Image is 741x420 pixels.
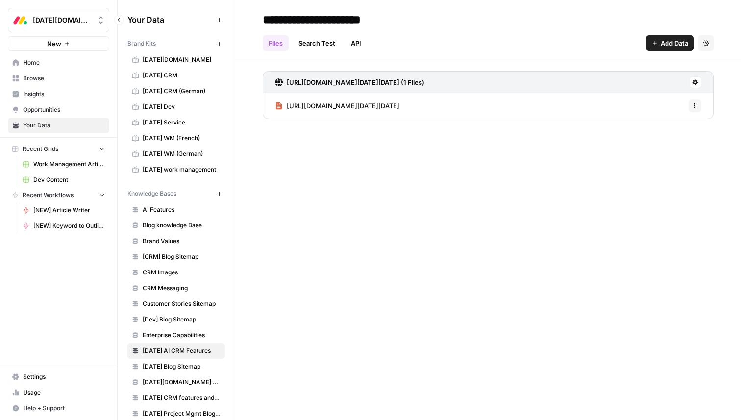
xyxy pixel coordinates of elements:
button: Help + Support [8,400,109,416]
span: Your Data [23,121,105,130]
a: Your Data [8,118,109,133]
button: Recent Grids [8,142,109,156]
span: Usage [23,388,105,397]
a: [DATE] CRM (German) [127,83,225,99]
a: Opportunities [8,102,109,118]
a: [DATE] Blog Sitemap [127,359,225,374]
span: [DATE] work management [143,165,221,174]
a: Enterprise Capabilities [127,327,225,343]
span: [DATE][DOMAIN_NAME] AI offering [143,378,221,387]
a: Search Test [293,35,341,51]
a: [NEW] Article Writer [18,202,109,218]
span: Home [23,58,105,67]
span: CRM Messaging [143,284,221,293]
span: [DATE] Blog Sitemap [143,362,221,371]
span: Brand Values [143,237,221,246]
button: Recent Workflows [8,188,109,202]
span: Insights [23,90,105,99]
a: [DATE] Service [127,115,225,130]
span: [NEW] Article Writer [33,206,105,215]
a: Blog knowledge Base [127,218,225,233]
span: New [47,39,61,49]
span: [DATE] Dev [143,102,221,111]
a: Customer Stories Sitemap [127,296,225,312]
span: Help + Support [23,404,105,413]
h3: [URL][DOMAIN_NAME][DATE][DATE] (1 Files) [287,77,424,87]
span: [Dev] Blog Sitemap [143,315,221,324]
span: [DATE] Service [143,118,221,127]
a: [DATE] Dev [127,99,225,115]
span: Browse [23,74,105,83]
span: Enterprise Capabilities [143,331,221,340]
a: [CRM] Blog Sitemap [127,249,225,265]
a: [URL][DOMAIN_NAME][DATE][DATE] (1 Files) [275,72,424,93]
span: CRM Images [143,268,221,277]
span: [DATE][DOMAIN_NAME] [143,55,221,64]
a: [URL][DOMAIN_NAME][DATE][DATE] [275,93,399,119]
span: AI Features [143,205,221,214]
button: New [8,36,109,51]
a: Files [263,35,289,51]
a: Settings [8,369,109,385]
a: [DATE] work management [127,162,225,177]
a: [DATE] WM (French) [127,130,225,146]
a: CRM Messaging [127,280,225,296]
button: Workspace: Monday.com [8,8,109,32]
a: [Dev] Blog Sitemap [127,312,225,327]
a: CRM Images [127,265,225,280]
a: [NEW] Keyword to Outline [18,218,109,234]
a: [DATE] WM (German) [127,146,225,162]
span: [CRM] Blog Sitemap [143,252,221,261]
img: Monday.com Logo [11,11,29,29]
span: Opportunities [23,105,105,114]
span: [DATE] AI CRM Features [143,346,221,355]
a: AI Features [127,202,225,218]
span: [DATE] CRM features and use cases [143,394,221,402]
a: API [345,35,367,51]
span: [DATE] WM (French) [143,134,221,143]
a: Home [8,55,109,71]
button: Add Data [646,35,694,51]
a: Usage [8,385,109,400]
a: Insights [8,86,109,102]
span: [DATE][DOMAIN_NAME] [33,15,92,25]
span: [NEW] Keyword to Outline [33,222,105,230]
span: [URL][DOMAIN_NAME][DATE][DATE] [287,101,399,111]
a: [DATE] AI CRM Features [127,343,225,359]
span: Settings [23,372,105,381]
span: Add Data [661,38,688,48]
span: Your Data [127,14,213,25]
span: Recent Workflows [23,191,74,199]
a: Browse [8,71,109,86]
span: [DATE] WM (German) [143,149,221,158]
a: Work Management Article Grid [18,156,109,172]
span: [DATE] CRM [143,71,221,80]
a: [DATE][DOMAIN_NAME] [127,52,225,68]
a: Dev Content [18,172,109,188]
span: Dev Content [33,175,105,184]
span: Recent Grids [23,145,58,153]
span: Knowledge Bases [127,189,176,198]
a: [DATE] CRM features and use cases [127,390,225,406]
span: Customer Stories Sitemap [143,299,221,308]
span: [DATE] Project Mgmt Blog Sitemap [143,409,221,418]
span: Blog knowledge Base [143,221,221,230]
a: [DATE][DOMAIN_NAME] AI offering [127,374,225,390]
a: [DATE] CRM [127,68,225,83]
span: Brand Kits [127,39,156,48]
span: Work Management Article Grid [33,160,105,169]
span: [DATE] CRM (German) [143,87,221,96]
a: Brand Values [127,233,225,249]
